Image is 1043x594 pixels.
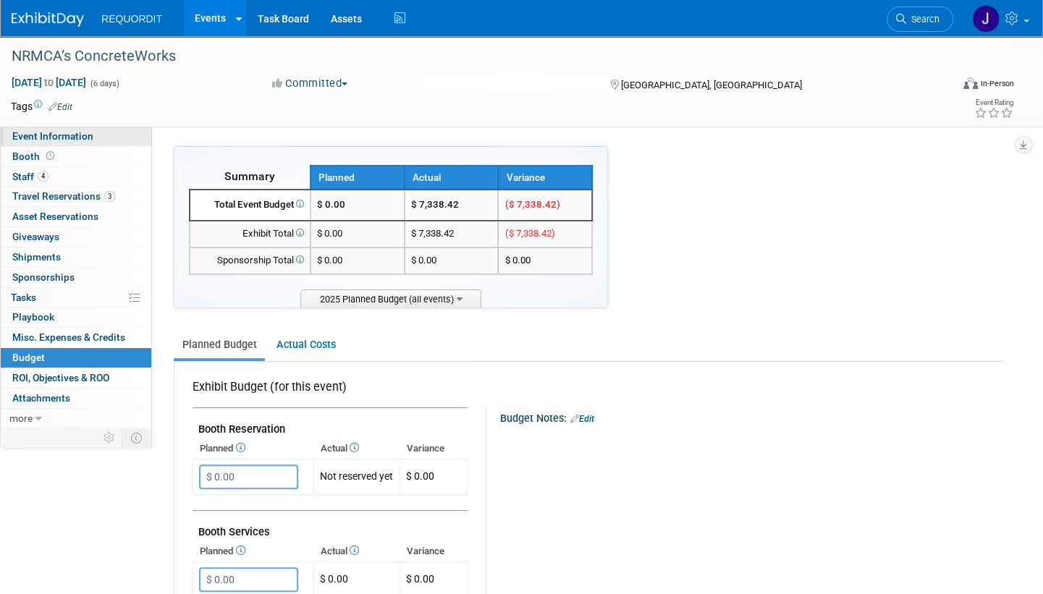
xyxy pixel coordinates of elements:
[317,228,342,239] span: $ 0.00
[405,166,499,190] th: Actual
[12,311,54,323] span: Playbook
[1,307,151,327] a: Playbook
[268,331,344,358] a: Actual Costs
[313,541,400,561] th: Actual
[97,428,122,447] td: Personalize Event Tab Strip
[1,389,151,408] a: Attachments
[400,438,468,459] th: Variance
[887,7,953,32] a: Search
[12,231,59,242] span: Giveaways
[267,76,353,91] button: Committed
[311,166,405,190] th: Planned
[504,255,530,266] span: $ 0.00
[12,331,125,343] span: Misc. Expenses & Credits
[570,414,594,424] a: Edit
[406,470,434,482] span: $ 0.00
[1,268,151,287] a: Sponsorships
[12,12,84,27] img: ExhibitDay
[504,199,559,210] span: ($ 7,338.42)
[974,99,1013,106] div: Event Rating
[498,166,592,190] th: Variance
[972,5,1000,33] img: Juan Gallegos
[11,76,87,89] span: [DATE] [DATE]
[1,368,151,388] a: ROI, Objectives & ROO
[12,190,115,202] span: Travel Reservations
[1,187,151,206] a: Travel Reservations3
[43,150,57,161] span: Booth not reserved yet
[193,408,468,439] td: Booth Reservation
[504,228,554,239] span: ($ 7,338.42)
[104,191,115,202] span: 3
[89,79,119,88] span: (6 days)
[12,271,75,283] span: Sponsorships
[1,328,151,347] a: Misc. Expenses & Credits
[500,407,1002,426] div: Budget Notes:
[405,221,499,247] td: $ 7,338.42
[12,352,45,363] span: Budget
[12,211,98,222] span: Asset Reservations
[11,99,72,114] td: Tags
[11,292,36,303] span: Tasks
[12,251,61,263] span: Shipments
[12,392,70,404] span: Attachments
[174,331,265,358] a: Planned Budget
[621,80,802,90] span: [GEOGRAPHIC_DATA], [GEOGRAPHIC_DATA]
[101,13,162,25] span: REQUORDIT
[196,227,304,241] div: Exhibit Total
[1,127,151,146] a: Event Information
[405,190,499,221] td: $ 7,338.42
[1,167,151,187] a: Staff4
[12,150,57,162] span: Booth
[317,255,342,266] span: $ 0.00
[1,288,151,307] a: Tasks
[317,199,345,210] span: $ 0.00
[406,573,434,585] span: $ 0.00
[193,379,462,403] div: Exhibit Budget (for this event)
[1,207,151,226] a: Asset Reservations
[12,171,48,182] span: Staff
[48,102,72,112] a: Edit
[963,77,978,89] img: Format-Inperson.png
[313,438,400,459] th: Actual
[12,372,109,383] span: ROI, Objectives & ROO
[7,43,929,69] div: NRMCA’s ConcreteWorks
[42,77,56,88] span: to
[865,75,1014,97] div: Event Format
[122,428,152,447] td: Toggle Event Tabs
[12,130,93,142] span: Event Information
[9,412,33,424] span: more
[224,169,275,183] span: Summary
[196,254,304,268] div: Sponsorship Total
[405,247,499,274] td: $ 0.00
[313,459,400,495] td: Not reserved yet
[193,438,313,459] th: Planned
[300,289,481,307] span: 2025 Planned Budget (all events)
[193,541,313,561] th: Planned
[193,511,468,542] td: Booth Services
[1,247,151,267] a: Shipments
[1,227,151,247] a: Giveaways
[38,171,48,182] span: 4
[400,541,468,561] th: Variance
[906,14,939,25] span: Search
[1,409,151,428] a: more
[980,78,1014,89] div: In-Person
[196,198,304,212] div: Total Event Budget
[1,348,151,368] a: Budget
[1,147,151,166] a: Booth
